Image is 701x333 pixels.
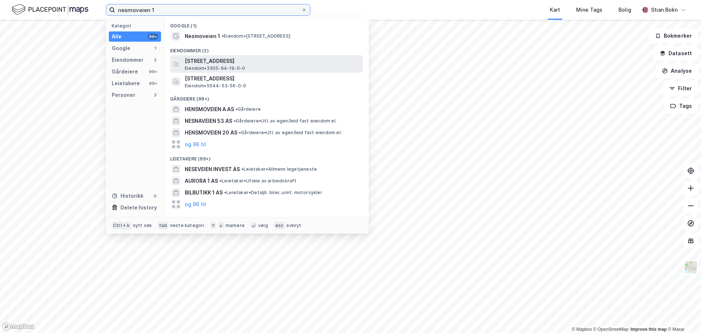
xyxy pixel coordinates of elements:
[651,5,678,14] div: Stian Bokn
[631,327,667,332] a: Improve this map
[185,165,240,174] span: NESEVEIEN INVEST AS
[185,140,206,149] button: og 96 til
[684,260,698,274] img: Z
[618,5,631,14] div: Bolig
[112,67,138,76] div: Gårdeiere
[164,17,369,30] div: Google (1)
[234,118,236,124] span: •
[185,200,206,209] button: og 96 til
[241,166,317,172] span: Leietaker • Allmenn legetjeneste
[152,92,158,98] div: 3
[224,190,322,196] span: Leietaker • Detaljh. biler, unnt. motorsykler
[219,178,297,184] span: Leietaker • Utleie av arbeidskraft
[274,222,285,229] div: esc
[115,4,301,15] input: Søk på adresse, matrikkel, gårdeiere, leietakere eller personer
[222,33,290,39] span: Eiendom • [STREET_ADDRESS]
[185,117,232,125] span: NESNAVEIEN 53 AS
[593,327,629,332] a: OpenStreetMap
[664,99,698,113] button: Tags
[664,298,701,333] iframe: Chat Widget
[185,177,218,185] span: AURORA 1 AS
[258,223,268,228] div: velg
[120,203,157,212] div: Delete history
[185,32,220,41] span: Nesmoveien 1
[576,5,602,14] div: Mine Tags
[234,118,337,124] span: Gårdeiere • Utl. av egen/leid fast eiendom el.
[112,222,131,229] div: Ctrl + k
[164,150,369,163] div: Leietakere (99+)
[572,327,592,332] a: Mapbox
[239,130,342,136] span: Gårdeiere • Utl. av egen/leid fast eiendom el.
[158,222,169,229] div: tab
[222,33,224,39] span: •
[112,192,143,200] div: Historikk
[164,210,369,223] div: Personer (3)
[241,166,244,172] span: •
[235,106,238,112] span: •
[664,298,701,333] div: Kontrollprogram for chat
[148,34,158,39] div: 99+
[112,44,130,53] div: Google
[656,64,698,78] button: Analyse
[112,23,161,29] div: Kategori
[133,223,152,228] div: nytt søk
[185,83,246,89] span: Eiendom • 5044-53-56-0-0
[2,322,34,331] a: Mapbox homepage
[152,57,158,63] div: 2
[112,79,140,88] div: Leietakere
[12,3,88,16] img: logo.f888ab2527a4732fd821a326f86c7f29.svg
[148,80,158,86] div: 99+
[185,65,245,71] span: Eiendom • 3305-94-19-0-0
[148,69,158,75] div: 99+
[170,223,204,228] div: neste kategori
[185,128,237,137] span: HENSMOVEIEN 20 AS
[219,178,222,183] span: •
[112,32,122,41] div: Alle
[112,56,143,64] div: Eiendommer
[663,81,698,96] button: Filter
[185,105,234,114] span: HENSMOVEIEN A AS
[654,46,698,61] button: Datasett
[224,190,226,195] span: •
[649,29,698,43] button: Bokmerker
[164,42,369,55] div: Eiendommer (2)
[239,130,241,135] span: •
[152,45,158,51] div: 1
[185,188,223,197] span: BILBUTIKK 1 AS
[226,223,245,228] div: markere
[235,106,261,112] span: Gårdeiere
[112,91,135,99] div: Personer
[286,223,301,228] div: avbryt
[164,90,369,103] div: Gårdeiere (99+)
[152,193,158,199] div: 0
[185,57,360,65] span: [STREET_ADDRESS]
[185,74,360,83] span: [STREET_ADDRESS]
[550,5,560,14] div: Kart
